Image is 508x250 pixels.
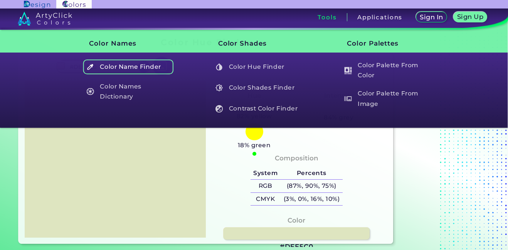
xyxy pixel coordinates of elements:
[24,1,50,8] img: ArtyClick Design logo
[421,14,442,20] h5: Sign In
[318,14,336,20] h3: Tools
[211,101,303,116] a: Contrast Color Finder
[211,80,303,95] a: Color Shades Finder
[341,60,431,82] h5: Color Palette From Color
[345,67,352,74] img: icon_col_pal_col_white.svg
[18,12,72,26] img: logo_artyclick_colors_white.svg
[281,193,343,206] h5: (3%, 0%, 16%, 10%)
[417,12,447,22] a: Sign In
[357,14,402,20] h3: Applications
[345,95,352,102] img: icon_palette_from_image_white.svg
[340,88,432,110] a: Color Palette From Image
[82,80,174,102] a: Color Names Dictionary
[235,140,274,150] h5: 18% green
[341,88,431,110] h5: Color Palette From Image
[251,180,281,192] h5: RGB
[454,12,486,22] a: Sign Up
[212,60,303,74] h5: Color Hue Finder
[334,34,432,53] h3: Color Palettes
[212,101,303,116] h5: Contrast Color Finder
[251,193,281,206] h5: CMYK
[340,60,432,82] a: Color Palette From Color
[396,35,493,247] iframe: Advertisement
[215,63,223,71] img: icon_color_hue_white.svg
[212,80,303,95] h5: Color Shades Finder
[87,63,94,71] img: icon_color_name_finder_white.svg
[458,14,483,20] h5: Sign Up
[281,167,343,180] h5: Percents
[82,60,174,74] a: Color Name Finder
[87,88,94,95] img: icon_color_names_dictionary_white.svg
[211,60,303,74] a: Color Hue Finder
[281,180,343,192] h5: (87%, 90%, 75%)
[275,153,318,164] h4: Composition
[215,105,223,112] img: icon_color_contrast_white.svg
[76,34,174,53] h3: Color Names
[288,215,305,226] h4: Color
[205,34,303,53] h3: Color Shades
[251,167,281,180] h5: System
[215,84,223,92] img: icon_color_shades_white.svg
